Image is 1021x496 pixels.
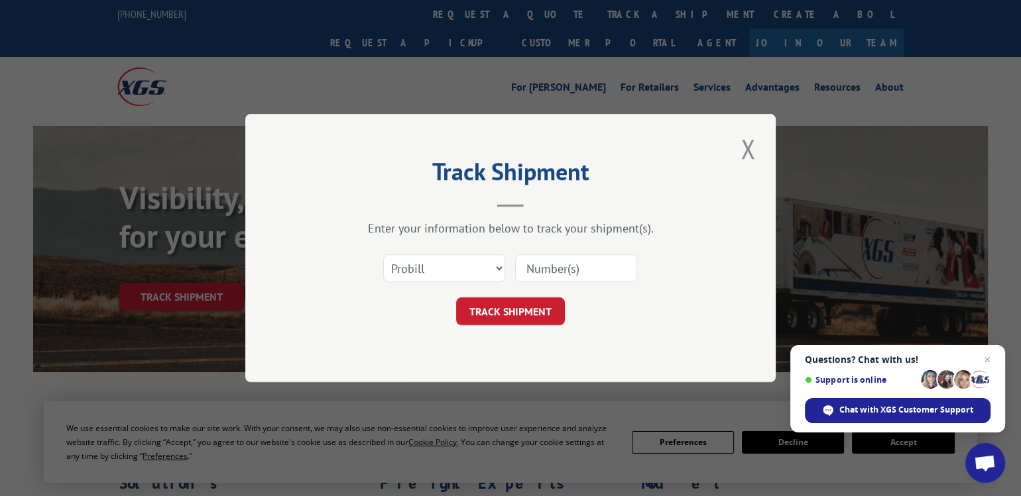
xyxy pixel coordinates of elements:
[805,398,991,423] span: Chat with XGS Customer Support
[805,354,991,365] span: Questions? Chat with us!
[839,404,973,416] span: Chat with XGS Customer Support
[515,254,637,282] input: Number(s)
[805,375,916,385] span: Support is online
[456,297,565,325] button: TRACK SHIPMENT
[312,221,709,236] div: Enter your information below to track your shipment(s).
[312,162,709,187] h2: Track Shipment
[737,130,759,167] button: Close modal
[965,443,1005,483] a: Open chat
